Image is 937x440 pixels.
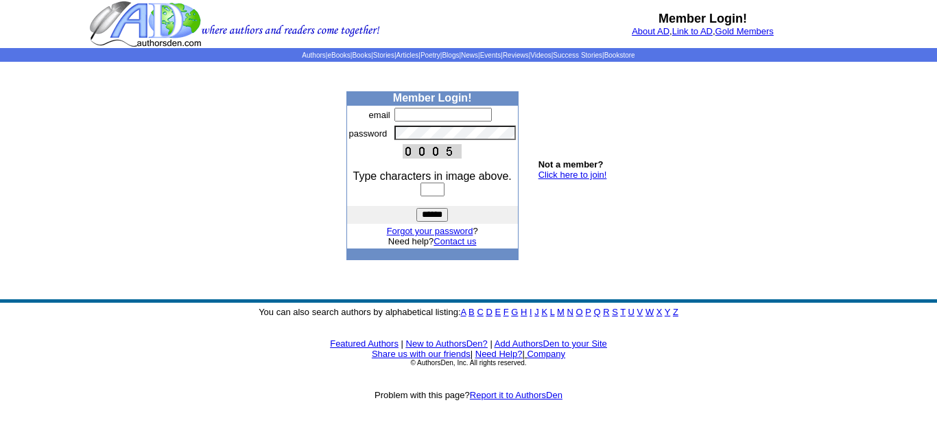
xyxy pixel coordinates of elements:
[632,26,669,36] a: About AD
[420,51,440,59] a: Poetry
[541,307,547,317] a: K
[401,338,403,349] font: |
[490,338,492,349] font: |
[665,307,670,317] a: Y
[530,51,551,59] a: Videos
[353,170,512,182] font: Type characters in image above.
[538,159,604,170] b: Not a member?
[645,307,654,317] a: W
[585,307,591,317] a: P
[715,26,774,36] a: Gold Members
[468,307,475,317] a: B
[603,307,609,317] a: R
[480,51,501,59] a: Events
[656,307,663,317] a: X
[637,307,643,317] a: V
[327,51,350,59] a: eBooks
[503,307,509,317] a: F
[620,307,626,317] a: T
[495,307,501,317] a: E
[461,307,466,317] a: A
[530,307,532,317] a: I
[538,170,607,180] a: Click here to join!
[628,307,634,317] a: U
[521,307,527,317] a: H
[567,307,573,317] a: N
[388,236,477,246] font: Need help?
[352,51,371,59] a: Books
[503,51,529,59] a: Reviews
[372,349,471,359] a: Share us with our friends
[410,359,526,367] font: © AuthorsDen, Inc. All rights reserved.
[527,349,565,359] a: Company
[612,307,618,317] a: S
[673,307,678,317] a: Z
[396,51,419,59] a: Articles
[403,144,462,159] img: This Is CAPTCHA Image
[593,307,600,317] a: Q
[387,226,473,236] a: Forgot your password
[553,51,602,59] a: Success Stories
[302,51,634,59] span: | | | | | | | | | | | |
[486,307,492,317] a: D
[471,349,473,359] font: |
[387,226,478,236] font: ?
[477,307,483,317] a: C
[330,338,399,349] a: Featured Authors
[534,307,539,317] a: J
[373,51,394,59] a: Stories
[557,307,565,317] a: M
[632,26,774,36] font: , ,
[550,307,555,317] a: L
[393,92,472,104] b: Member Login!
[475,349,523,359] a: Need Help?
[511,307,518,317] a: G
[672,26,713,36] a: Link to AD
[576,307,583,317] a: O
[659,12,747,25] b: Member Login!
[470,390,562,400] a: Report it to AuthorsDen
[406,338,488,349] a: New to AuthorsDen?
[259,307,678,317] font: You can also search authors by alphabetical listing:
[461,51,478,59] a: News
[522,349,565,359] font: |
[302,51,325,59] a: Authors
[434,236,476,246] a: Contact us
[604,51,635,59] a: Bookstore
[442,51,459,59] a: Blogs
[495,338,607,349] a: Add AuthorsDen to your Site
[369,110,390,120] font: email
[349,128,388,139] font: password
[375,390,562,400] font: Problem with this page?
